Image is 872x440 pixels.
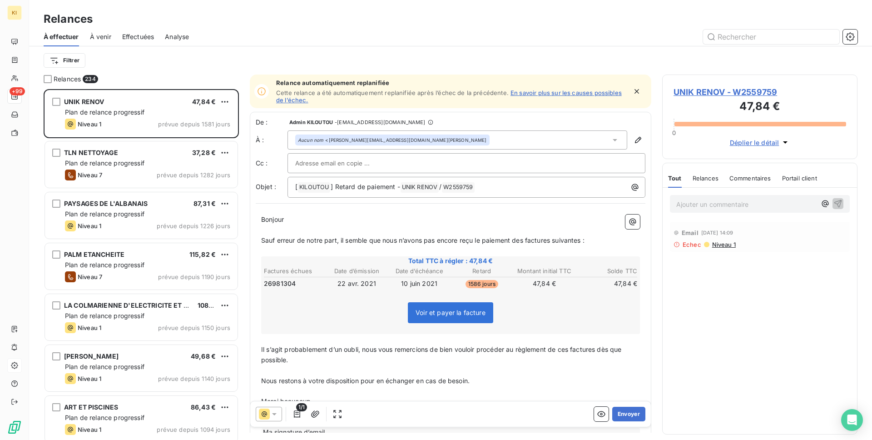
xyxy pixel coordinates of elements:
span: PAYSAGES DE L'ALBANAIS [64,200,148,207]
span: Relance automatiquement replanifiée [276,79,627,86]
span: Niveau 1 [711,241,736,248]
span: 37,28 € [192,149,216,156]
span: 1586 jours [466,280,499,288]
span: LA COLMARIENNE D'ELECTRICITE ET DE MAINTENANCE [64,301,243,309]
span: 47,84 € [192,98,216,105]
span: prévue depuis 1150 jours [158,324,230,331]
span: [ [295,183,297,190]
span: Niveau 1 [78,120,101,128]
span: 108,14 € [198,301,223,309]
span: Plan de relance progressif [65,210,144,218]
span: Niveau 1 [78,375,101,382]
span: Portail client [782,175,817,182]
span: Voir et payer la facture [416,309,486,316]
div: Open Intercom Messenger [841,409,863,431]
span: 87,31 € [193,200,216,207]
span: Merci beaucoup [261,397,311,405]
span: Bonjour [261,215,284,223]
div: <[PERSON_NAME][EMAIL_ADDRESS][DOMAIN_NAME][PERSON_NAME] [298,137,487,143]
span: W2559759 [442,182,474,193]
span: Nous restons à votre disposition pour en échanger en cas de besoin. [261,377,470,385]
th: Retard [451,266,513,276]
span: prévue depuis 1190 jours [158,273,230,280]
span: [PERSON_NAME] [64,352,119,360]
button: Déplier le détail [727,137,793,148]
span: Plan de relance progressif [65,108,144,116]
span: Analyse [165,32,189,41]
span: Il s’agit probablement d’un oubli, nous vous remercions de bien vouloir procéder au règlement de ... [261,345,624,364]
span: 86,43 € [191,403,216,411]
button: Filtrer [44,53,85,68]
span: Echec [683,241,701,248]
span: Plan de relance progressif [65,312,144,320]
span: Tout [668,175,682,182]
div: grid [44,89,239,440]
span: 26981304 [264,279,296,288]
span: prévue depuis 1282 jours [157,171,230,179]
span: Niveau 7 [78,273,102,280]
span: 234 [83,75,98,83]
span: À effectuer [44,32,79,41]
span: Admin KILOUTOU [289,120,333,125]
span: 115,82 € [189,250,216,258]
th: Date d’émission [326,266,388,276]
span: prévue depuis 1140 jours [158,375,230,382]
td: 47,84 € [514,279,575,289]
span: Plan de relance progressif [65,159,144,167]
span: Relances [693,175,718,182]
input: Rechercher [703,30,839,44]
span: prévue depuis 1581 jours [158,120,230,128]
span: Plan de relance progressif [65,363,144,370]
span: Commentaires [729,175,771,182]
span: De : [256,118,287,127]
span: Relances [54,75,81,84]
span: 49,68 € [191,352,216,360]
span: Niveau 7 [78,171,102,179]
a: En savoir plus sur les causes possibles de l’échec. [276,89,622,104]
label: Cc : [256,159,287,168]
span: 1/1 [296,403,307,411]
span: Sauf erreur de notre part, il semble que nous n’avons pas encore reçu le paiement des factures su... [261,236,585,244]
span: PALM ETANCHEITE [64,250,124,258]
th: Solde TTC [576,266,638,276]
span: Total TTC à régler : 47,84 € [263,256,639,265]
th: Date d’échéance [388,266,450,276]
th: Factures échues [263,266,325,276]
span: Niveau 1 [78,222,101,230]
img: Logo LeanPay [7,420,22,435]
h3: 47,84 € [674,98,846,116]
span: Plan de relance progressif [65,414,144,421]
span: Niveau 1 [78,426,101,433]
span: UNIK RENOV [64,98,104,105]
em: Aucun nom [298,137,323,143]
td: 10 juin 2021 [388,279,450,289]
span: Niveau 1 [78,324,101,331]
span: / [439,183,441,190]
span: ] Retard de paiement - [331,183,400,190]
span: ART ET PISCINES [64,403,118,411]
span: Cette relance a été automatiquement replanifiée après l’échec de la précédente. [276,89,509,96]
span: UNIK RENOV [401,182,439,193]
span: KILOUTOU [298,182,330,193]
th: Montant initial TTC [514,266,575,276]
span: À venir [90,32,111,41]
input: Adresse email en copie ... [295,156,393,170]
span: Effectuées [122,32,154,41]
span: Objet : [256,183,276,190]
span: Email [682,229,699,236]
span: prévue depuis 1226 jours [157,222,230,230]
span: - [EMAIL_ADDRESS][DOMAIN_NAME] [335,120,425,125]
span: Déplier le détail [730,138,779,147]
span: UNIK RENOV - W2559759 [674,86,846,98]
span: [DATE] 14:09 [701,230,733,235]
span: Plan de relance progressif [65,261,144,269]
button: Envoyer [612,407,645,421]
span: prévue depuis 1094 jours [157,426,230,433]
span: 0 [672,129,676,136]
td: 22 avr. 2021 [326,279,388,289]
label: À : [256,135,287,145]
span: TLN NETTOYAGE [64,149,118,156]
span: +99 [10,87,25,95]
td: 47,84 € [576,279,638,289]
div: KI [7,5,22,20]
